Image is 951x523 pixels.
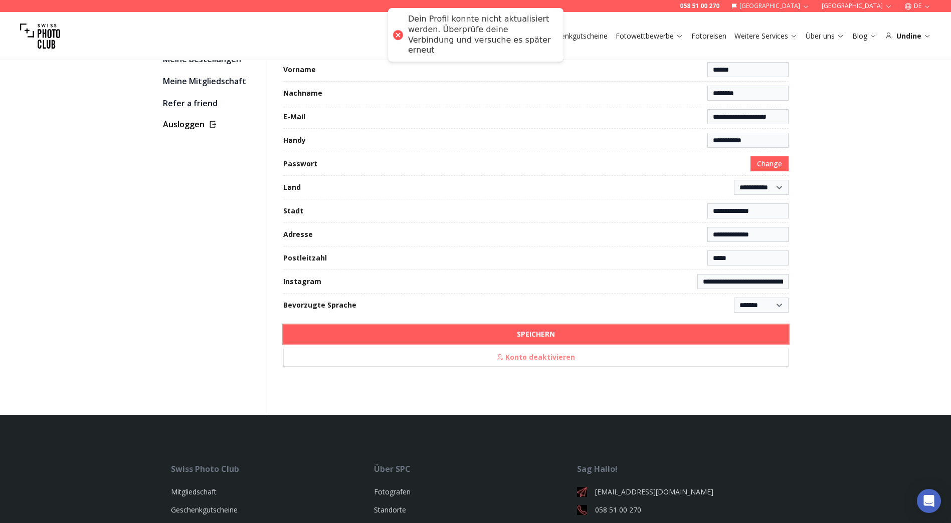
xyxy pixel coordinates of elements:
[757,159,782,169] span: Change
[20,16,60,56] img: Swiss photo club
[171,487,217,496] a: Mitgliedschaft
[802,29,848,43] button: Über uns
[374,487,411,496] a: Fotografen
[848,29,881,43] button: Blog
[283,325,789,344] button: SPEICHERN
[408,14,553,56] div: Dein Profil konnte nicht aktualisiert werden. Überprüfe deine Verbindung und versuche es später e...
[885,31,931,41] div: Undine
[283,135,306,145] label: Handy
[917,489,941,513] div: Open Intercom Messenger
[163,118,259,130] button: Ausloggen
[163,96,259,110] a: Refer a friend
[374,505,406,514] a: Standorte
[283,112,305,122] label: E-Mail
[537,29,612,43] button: Geschenkgutscheine
[612,29,687,43] button: Fotowettbewerbe
[680,2,719,10] a: 058 51 00 270
[616,31,683,41] a: Fotowettbewerbe
[806,31,844,41] a: Über uns
[852,31,877,41] a: Blog
[163,74,259,88] a: Meine Mitgliedschaft
[283,206,303,216] label: Stadt
[734,31,798,41] a: Weitere Services
[283,88,322,98] label: Nachname
[687,29,730,43] button: Fotoreisen
[730,29,802,43] button: Weitere Services
[517,329,555,339] b: SPEICHERN
[577,463,780,475] div: Sag Hallo!
[283,229,313,239] label: Adresse
[374,463,577,475] div: Über SPC
[283,65,316,75] label: Vorname
[283,348,789,367] button: Konto deaktivieren
[691,31,726,41] a: Fotoreisen
[283,300,356,310] label: Bevorzugte Sprache
[283,159,317,169] label: Passwort
[577,505,780,515] a: 058 51 00 270
[283,253,327,263] label: Postleitzahl
[283,182,301,192] label: Land
[283,277,321,287] label: Instagram
[750,156,789,171] button: Change
[541,31,608,41] a: Geschenkgutscheine
[490,349,581,365] span: Konto deaktivieren
[171,463,374,475] div: Swiss Photo Club
[171,505,238,514] a: Geschenkgutscheine
[577,487,780,497] a: [EMAIL_ADDRESS][DOMAIN_NAME]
